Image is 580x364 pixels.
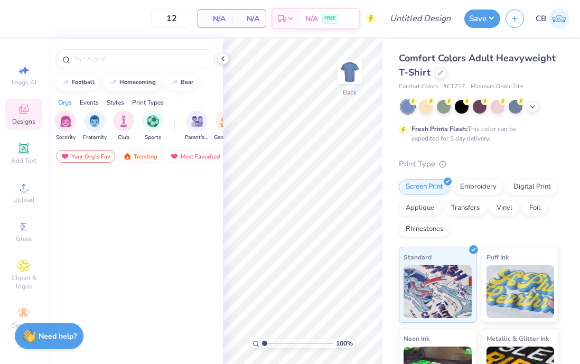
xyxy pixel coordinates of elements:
[83,110,107,142] div: filter for Fraternity
[165,150,225,163] div: Most Favorited
[185,134,209,142] span: Parent's Weekend
[220,115,232,127] img: Game Day Image
[185,110,209,142] button: filter button
[61,153,69,160] img: most_fav.gif
[444,200,487,216] div: Transfers
[471,82,523,91] span: Minimum Order: 24 +
[411,125,467,133] strong: Fresh Prints Flash:
[464,10,500,28] button: Save
[118,150,162,163] div: Trending
[12,78,36,87] span: Image AI
[487,333,549,344] span: Metallic & Glitter Ink
[336,339,353,348] span: 100 %
[55,110,76,142] button: filter button
[103,74,161,90] button: homecoming
[55,110,76,142] div: filter for Sorority
[324,15,335,22] span: FREE
[381,8,459,29] input: Untitled Design
[507,179,558,195] div: Digital Print
[73,54,208,64] input: Try "Alpha"
[123,153,132,160] img: trending.gif
[56,150,115,163] div: Your Org's Fav
[109,79,117,86] img: trend_line.gif
[399,221,450,237] div: Rhinestones
[118,115,129,127] img: Club Image
[238,13,259,24] span: N/A
[83,110,107,142] button: filter button
[399,82,438,91] span: Comfort Colors
[164,74,198,90] button: bear
[191,115,203,127] img: Parent's Weekend Image
[11,156,36,165] span: Add Text
[119,79,156,85] div: homecoming
[214,110,238,142] button: filter button
[83,134,107,142] span: Fraternity
[404,251,432,263] span: Standard
[145,134,161,142] span: Sports
[55,74,99,90] button: football
[113,110,134,142] div: filter for Club
[72,79,95,85] div: football
[142,110,163,142] button: filter button
[5,274,42,291] span: Clipart & logos
[151,9,192,28] input: – –
[399,200,441,216] div: Applique
[170,79,179,86] img: trend_line.gif
[132,98,164,107] div: Print Types
[147,115,159,127] img: Sports Image
[142,110,163,142] div: filter for Sports
[181,79,193,85] div: bear
[411,124,541,143] div: This color can be expedited for 5 day delivery.
[60,115,72,127] img: Sorority Image
[399,179,450,195] div: Screen Print
[522,200,547,216] div: Foil
[453,179,503,195] div: Embroidery
[113,110,134,142] button: filter button
[399,158,559,170] div: Print Type
[404,265,472,318] img: Standard
[12,117,35,126] span: Designs
[89,115,100,127] img: Fraternity Image
[11,321,36,330] span: Decorate
[490,200,519,216] div: Vinyl
[80,98,99,107] div: Events
[118,134,129,142] span: Club
[16,235,32,243] span: Greek
[399,52,556,79] span: Comfort Colors Adult Heavyweight T-Shirt
[339,61,360,82] img: Back
[343,88,357,97] div: Back
[170,153,179,160] img: most_fav.gif
[536,13,546,25] span: CB
[58,98,72,107] div: Orgs
[487,251,509,263] span: Puff Ink
[61,79,70,86] img: trend_line.gif
[214,110,238,142] div: filter for Game Day
[443,82,465,91] span: # C1717
[107,98,124,107] div: Styles
[214,134,238,142] span: Game Day
[185,110,209,142] div: filter for Parent's Weekend
[204,13,226,24] span: N/A
[487,265,555,318] img: Puff Ink
[536,8,569,29] a: CB
[549,8,569,29] img: Caroline Beach
[39,331,77,341] strong: Need help?
[56,134,76,142] span: Sorority
[404,333,429,344] span: Neon Ink
[305,13,318,24] span: N/A
[13,195,34,204] span: Upload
